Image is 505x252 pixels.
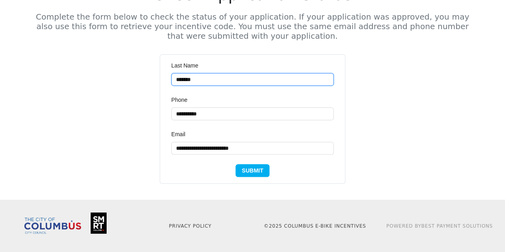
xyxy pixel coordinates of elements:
a: Privacy Policy [169,223,212,229]
img: Smart Columbus [91,212,107,234]
input: Last Name [171,73,334,86]
img: Columbus City Council [24,218,81,234]
label: Last Name [171,61,204,70]
h5: Complete the form below to check the status of your application. If your application was approved... [35,12,471,41]
label: Email [171,130,191,139]
input: Email [171,142,334,155]
label: Phone [171,95,193,104]
span: Submit [242,166,263,175]
input: Phone [171,107,334,120]
p: © 2025 Columbus E-Bike Incentives [257,222,372,230]
button: Submit [236,164,270,177]
a: Powered ByBest Payment Solutions [386,223,493,229]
